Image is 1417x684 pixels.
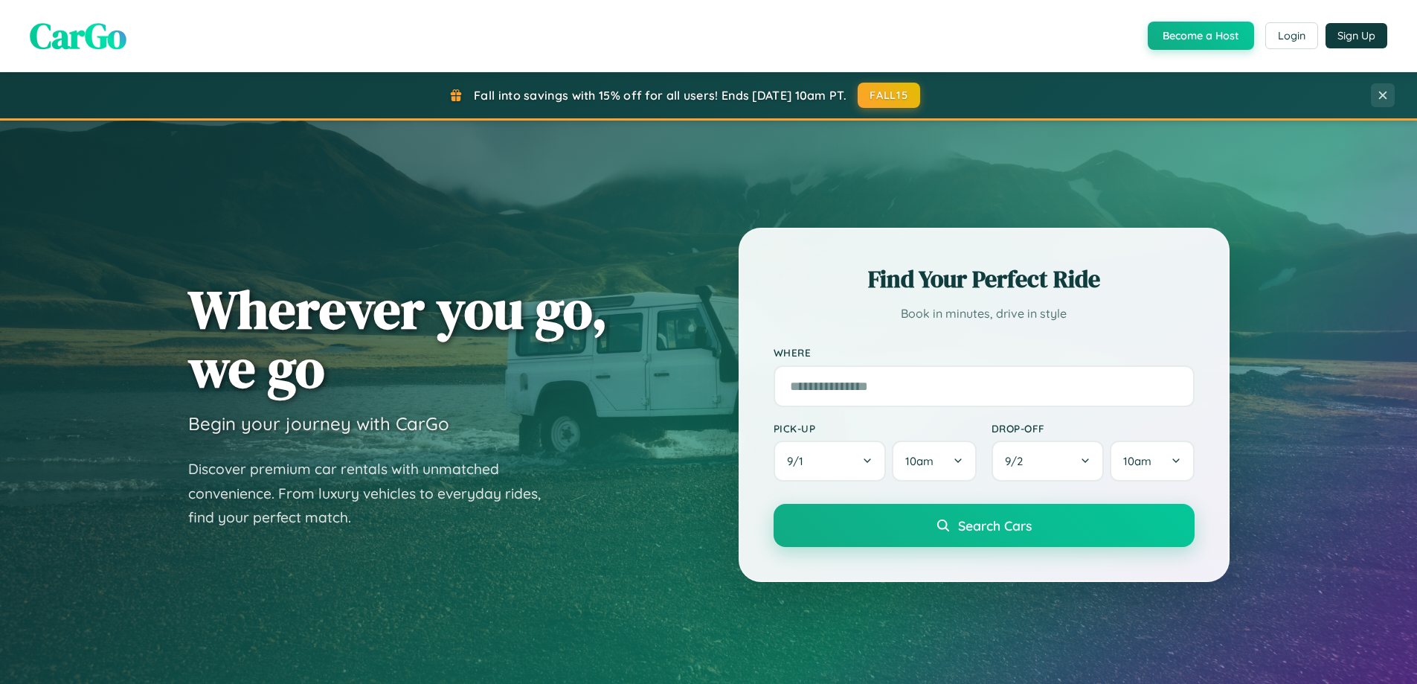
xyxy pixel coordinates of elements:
[774,422,977,435] label: Pick-up
[1148,22,1254,50] button: Become a Host
[188,457,560,530] p: Discover premium car rentals with unmatched convenience. From luxury vehicles to everyday rides, ...
[1265,22,1318,49] button: Login
[905,454,934,468] span: 10am
[1123,454,1151,468] span: 10am
[992,422,1195,435] label: Drop-off
[474,88,846,103] span: Fall into savings with 15% off for all users! Ends [DATE] 10am PT.
[892,441,976,482] button: 10am
[992,441,1105,482] button: 9/2
[774,263,1195,295] h2: Find Your Perfect Ride
[188,280,608,397] h1: Wherever you go, we go
[30,11,126,60] span: CarGo
[774,303,1195,325] p: Book in minutes, drive in style
[774,504,1195,547] button: Search Cars
[1110,441,1194,482] button: 10am
[188,412,449,435] h3: Begin your journey with CarGo
[1005,454,1030,468] span: 9 / 2
[774,347,1195,359] label: Where
[958,517,1032,534] span: Search Cars
[858,83,920,108] button: FALL15
[1326,23,1387,48] button: Sign Up
[774,441,887,482] button: 9/1
[787,454,811,468] span: 9 / 1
